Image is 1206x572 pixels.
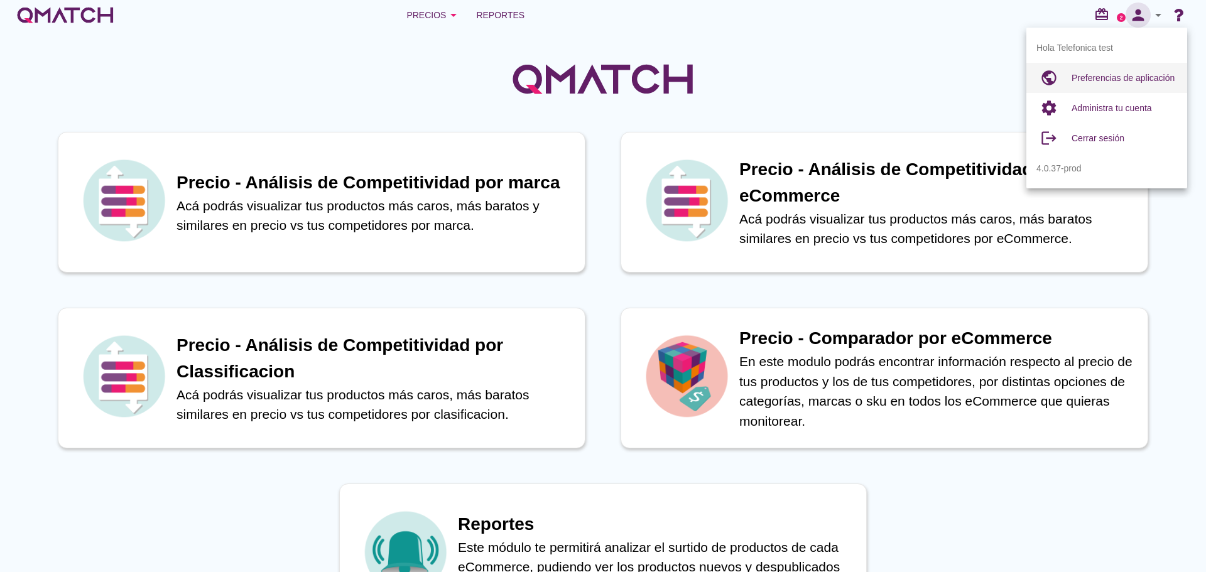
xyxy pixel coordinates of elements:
a: 2 [1117,13,1126,22]
i: redeem [1094,7,1114,22]
i: arrow_drop_down [1151,8,1166,23]
i: public [1036,65,1062,90]
p: Acá podrás visualizar tus productos más caros, más baratos similares en precio vs tus competidore... [739,209,1135,249]
i: logout [1036,126,1062,151]
span: Cerrar sesión [1072,133,1124,143]
h1: Precio - Análisis de Competitividad por eCommerce [739,156,1135,209]
span: Reportes [476,8,524,23]
h1: Precio - Análisis de Competitividad por Classificacion [177,332,572,385]
h1: Reportes [458,511,854,537]
h1: Precio - Análisis de Competitividad por marca [177,170,572,196]
a: white-qmatch-logo [15,3,116,28]
i: arrow_drop_down [446,8,461,23]
p: Acá podrás visualizar tus productos más caros, más baratos y similares en precio vs tus competido... [177,196,572,235]
div: Precios [406,8,461,23]
p: Acá podrás visualizar tus productos más caros, más baratos similares en precio vs tus competidore... [177,385,572,424]
img: icon [643,156,731,244]
span: Administra tu cuenta [1072,103,1152,113]
img: QMatchLogo [509,48,697,111]
img: icon [643,332,731,420]
button: Precios [396,3,471,28]
span: 4.0.37-prod [1036,162,1082,175]
a: iconPrecio - Análisis de Competitividad por marcaAcá podrás visualizar tus productos más caros, m... [40,132,603,273]
img: icon [80,156,168,244]
a: iconPrecio - Análisis de Competitividad por ClassificacionAcá podrás visualizar tus productos más... [40,308,603,448]
span: Hola Telefonica test [1036,41,1113,55]
a: iconPrecio - Comparador por eCommerceEn este modulo podrás encontrar información respecto al prec... [603,308,1166,448]
i: person [1126,6,1151,24]
text: 2 [1120,14,1123,20]
i: settings [1036,95,1062,121]
img: icon [80,332,168,420]
a: Reportes [471,3,530,28]
p: En este modulo podrás encontrar información respecto al precio de tus productos y los de tus comp... [739,352,1135,431]
a: iconPrecio - Análisis de Competitividad por eCommerceAcá podrás visualizar tus productos más caro... [603,132,1166,273]
h1: Precio - Comparador por eCommerce [739,325,1135,352]
span: Preferencias de aplicación [1072,73,1175,83]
